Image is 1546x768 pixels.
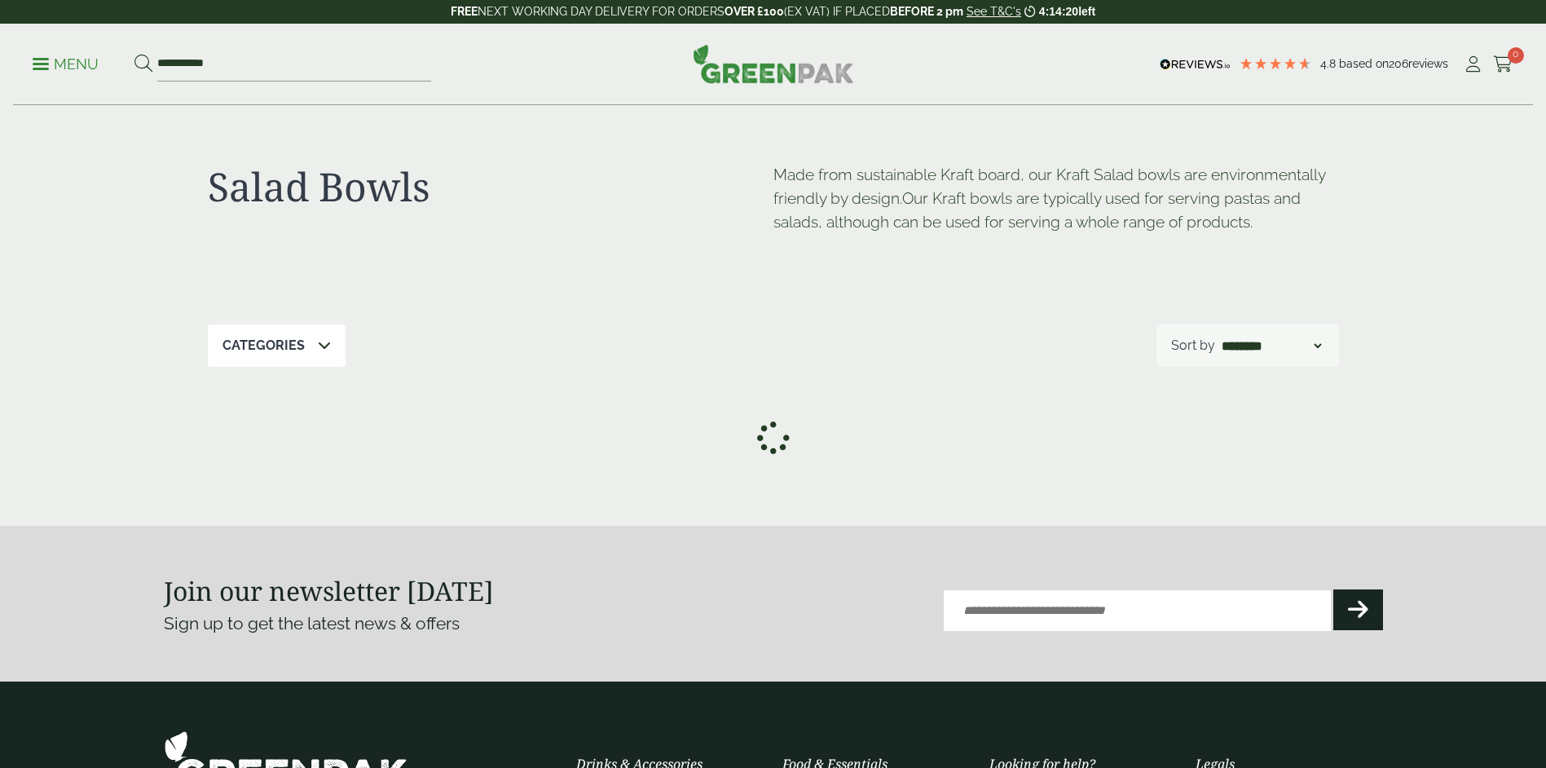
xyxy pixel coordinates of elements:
[1160,59,1231,70] img: REVIEWS.io
[1171,336,1215,355] p: Sort by
[773,166,1325,207] span: Made from sustainable Kraft board, our Kraft Salad bowls are environmentally friendly by design.
[1339,57,1389,70] span: Based on
[1408,57,1448,70] span: reviews
[164,573,494,608] strong: Join our newsletter [DATE]
[1239,56,1312,71] div: 4.79 Stars
[1389,57,1408,70] span: 206
[164,611,712,637] p: Sign up to get the latest news & offers
[451,5,478,18] strong: FREE
[1493,52,1513,77] a: 0
[693,44,854,83] img: GreenPak Supplies
[1463,56,1483,73] i: My Account
[967,5,1021,18] a: See T&C's
[725,5,784,18] strong: OVER £100
[1039,5,1078,18] span: 4:14:20
[1508,47,1524,64] span: 0
[33,55,99,74] p: Menu
[222,336,305,355] p: Categories
[773,189,1301,231] span: Our Kraft bowls are typically used for serving pastas and salads, although can be used for servin...
[1320,57,1339,70] span: 4.8
[1218,336,1324,355] select: Shop order
[208,163,773,210] h1: Salad Bowls
[33,55,99,71] a: Menu
[1493,56,1513,73] i: Cart
[1078,5,1095,18] span: left
[890,5,963,18] strong: BEFORE 2 pm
